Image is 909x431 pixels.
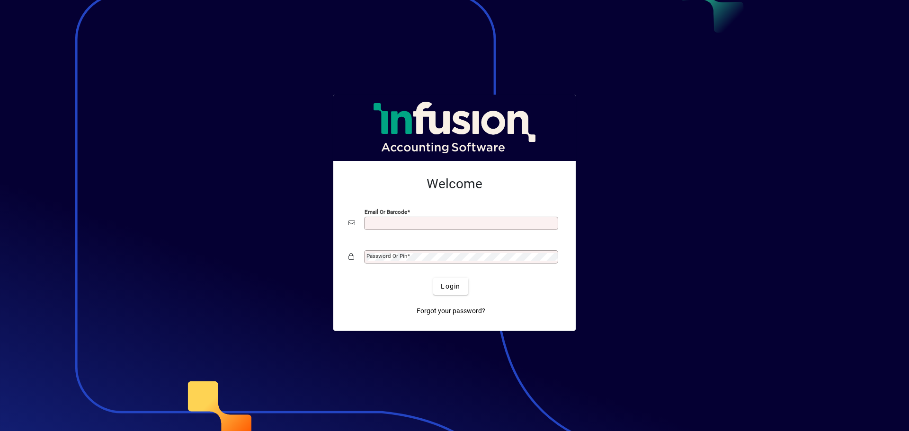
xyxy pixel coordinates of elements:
[413,302,489,319] a: Forgot your password?
[441,281,460,291] span: Login
[417,306,485,316] span: Forgot your password?
[348,176,561,192] h2: Welcome
[433,278,468,295] button: Login
[366,253,407,259] mat-label: Password or Pin
[365,209,407,215] mat-label: Email or Barcode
